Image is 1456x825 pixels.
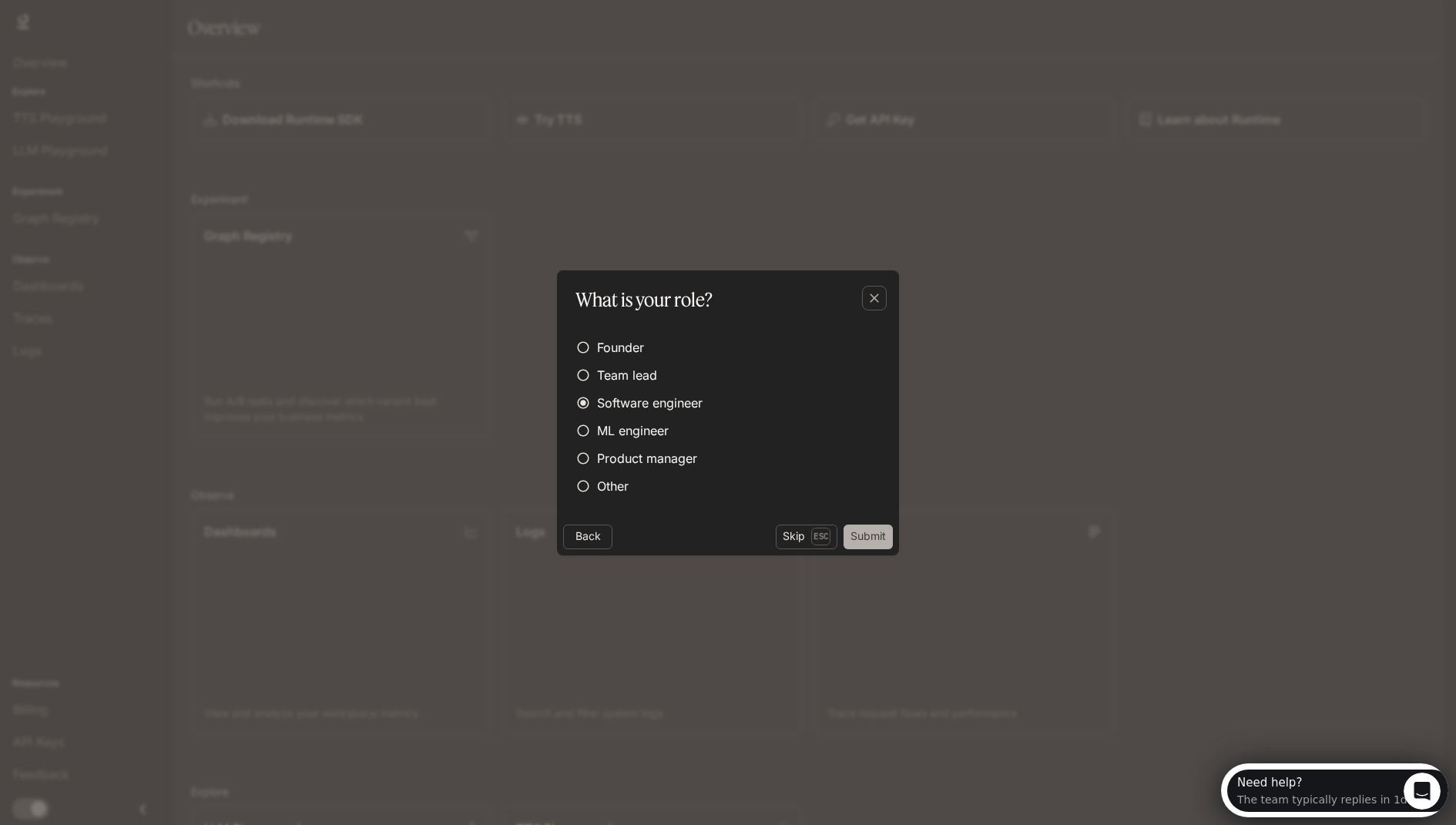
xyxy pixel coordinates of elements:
[597,366,657,384] span: Team lead
[6,6,232,49] div: Open Intercom Messenger
[811,528,830,545] p: Esc
[563,525,612,549] button: Back
[597,421,669,440] span: ML engineer
[16,25,186,42] div: The team typically replies in 1d
[1404,773,1441,810] iframe: Intercom live chat
[844,525,893,549] button: Submit
[575,286,713,314] p: What is your role?
[1221,763,1448,817] iframe: Intercom live chat discovery launcher
[597,449,697,468] span: Product manager
[597,477,629,495] span: Other
[597,338,644,357] span: Founder
[597,394,703,412] span: Software engineer
[776,525,837,549] button: SkipEsc
[16,13,186,25] div: Need help?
